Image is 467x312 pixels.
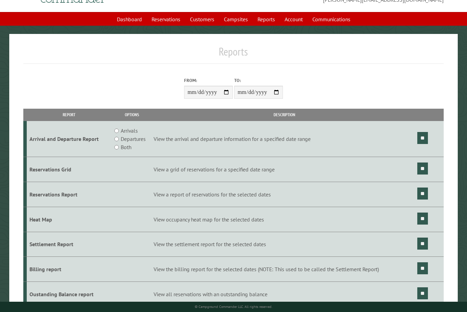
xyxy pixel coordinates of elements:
[121,143,131,151] label: Both
[153,282,416,307] td: View all reservations with an outstanding balance
[23,45,444,64] h1: Reports
[153,109,416,121] th: Description
[186,13,218,26] a: Customers
[195,304,272,309] small: © Campground Commander LLC. All rights reserved.
[153,232,416,257] td: View the settlement report for the selected dates
[153,157,416,182] td: View a grid of reservations for a specified date range
[153,121,416,157] td: View the arrival and departure information for a specified date range
[27,257,111,282] td: Billing report
[253,13,279,26] a: Reports
[27,232,111,257] td: Settlement Report
[153,207,416,232] td: View occupancy heat map for the selected dates
[234,77,283,84] label: To:
[27,282,111,307] td: Oustanding Balance report
[27,207,111,232] td: Heat Map
[111,109,153,121] th: Options
[27,121,111,157] td: Arrival and Departure Report
[184,77,233,84] label: From:
[153,257,416,282] td: View the billing report for the selected dates (NOTE: This used to be called the Settlement Report)
[308,13,355,26] a: Communications
[27,109,111,121] th: Report
[280,13,307,26] a: Account
[113,13,146,26] a: Dashboard
[121,127,138,135] label: Arrivals
[27,182,111,207] td: Reservations Report
[153,182,416,207] td: View a report of reservations for the selected dates
[27,157,111,182] td: Reservations Grid
[147,13,184,26] a: Reservations
[220,13,252,26] a: Campsites
[121,135,146,143] label: Departures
